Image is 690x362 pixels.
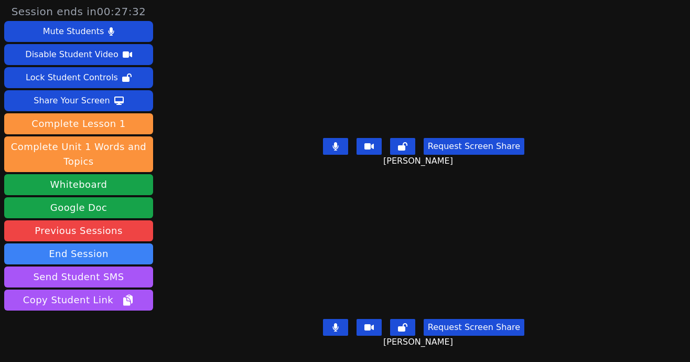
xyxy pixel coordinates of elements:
span: [PERSON_NAME] [383,155,456,167]
button: Request Screen Share [424,319,524,336]
button: Complete Unit 1 Words and Topics [4,136,153,172]
a: Google Doc [4,197,153,218]
span: [PERSON_NAME] [383,336,456,348]
time: 00:27:32 [97,5,146,18]
button: Request Screen Share [424,138,524,155]
button: Copy Student Link [4,290,153,311]
button: Disable Student Video [4,44,153,65]
button: Complete Lesson 1 [4,113,153,134]
div: Share Your Screen [34,92,110,109]
button: Whiteboard [4,174,153,195]
button: End Session [4,243,153,264]
button: Share Your Screen [4,90,153,111]
div: Disable Student Video [25,46,118,63]
button: Lock Student Controls [4,67,153,88]
a: Previous Sessions [4,220,153,241]
button: Send Student SMS [4,267,153,288]
div: Lock Student Controls [26,69,118,86]
div: Mute Students [43,23,104,40]
span: Session ends in [12,4,146,19]
button: Mute Students [4,21,153,42]
span: Copy Student Link [23,293,134,307]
